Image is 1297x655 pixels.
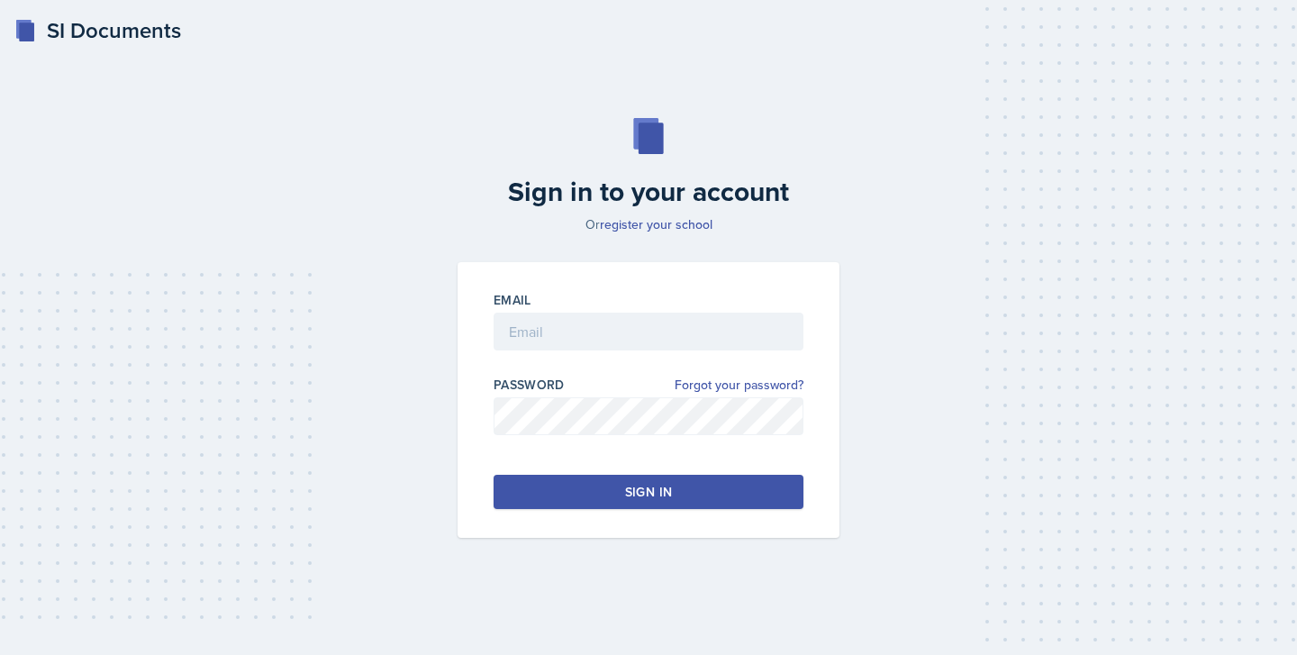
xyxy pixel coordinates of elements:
button: Sign in [494,475,803,509]
a: Forgot your password? [675,376,803,395]
a: SI Documents [14,14,181,47]
label: Email [494,291,531,309]
label: Password [494,376,565,394]
a: register your school [600,215,712,233]
div: Sign in [625,483,672,501]
input: Email [494,313,803,350]
p: Or [447,215,850,233]
h2: Sign in to your account [447,176,850,208]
